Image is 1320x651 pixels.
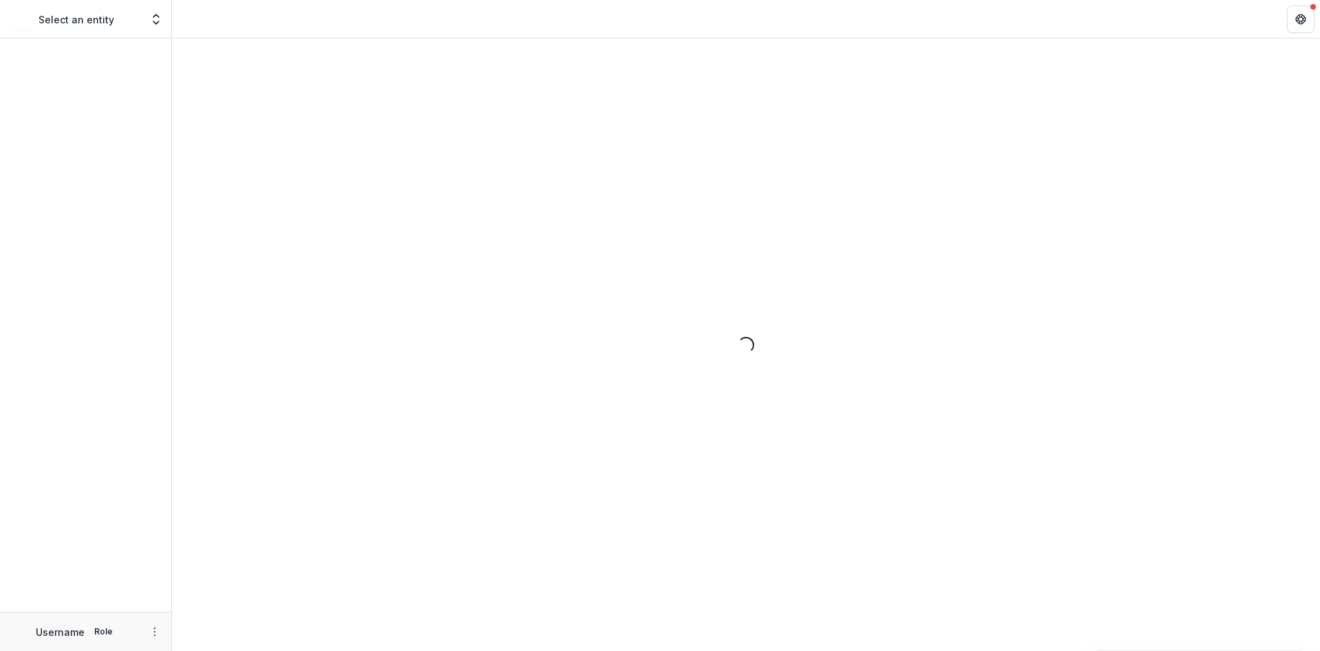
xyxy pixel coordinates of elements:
p: Username [36,625,85,639]
p: Role [90,626,117,638]
button: Get Help [1287,5,1314,33]
p: Select an entity [38,12,114,27]
button: More [146,624,163,640]
button: Open entity switcher [146,5,166,33]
